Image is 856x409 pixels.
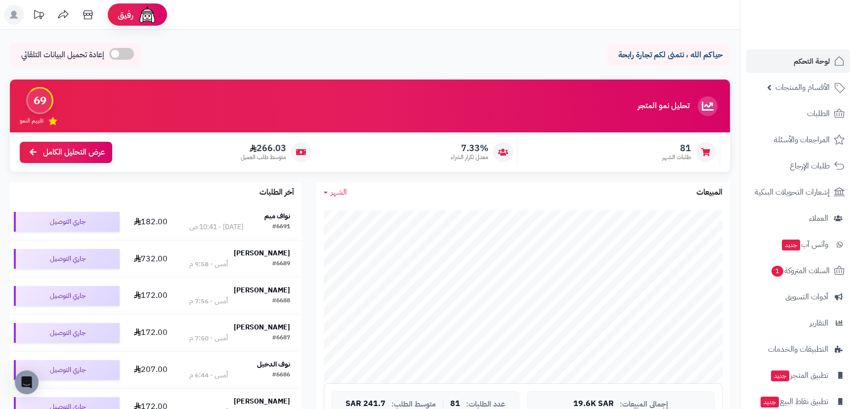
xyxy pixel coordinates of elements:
[14,249,120,269] div: جاري التوصيل
[755,185,830,199] span: إشعارات التحويلات البنكية
[189,333,228,343] div: أمس - 7:50 م
[746,259,850,283] a: السلات المتروكة1
[124,352,178,388] td: 207.00
[451,153,488,162] span: معدل تكرار الشراء
[124,241,178,277] td: 732.00
[774,133,830,147] span: المراجعات والأسئلة
[809,211,828,225] span: العملاء
[620,400,668,409] span: إجمالي المبيعات:
[257,359,290,369] strong: نوف الدخيل
[614,49,723,61] p: حياكم الله ، نتمنى لكم تجارة رابحة
[790,159,830,173] span: طلبات الإرجاع
[746,311,850,335] a: التقارير
[20,142,112,163] a: عرض التحليل الكامل
[391,400,436,409] span: متوسط الطلب:
[189,370,228,380] div: أمس - 6:44 م
[259,188,294,197] h3: آخر الطلبات
[771,370,789,381] span: جديد
[746,102,850,125] a: الطلبات
[272,370,290,380] div: #6686
[21,49,104,61] span: إعادة تحميل البيانات التلقائي
[662,153,691,162] span: طلبات الشهر
[746,206,850,230] a: العملاء
[272,333,290,343] div: #6687
[124,315,178,351] td: 172.00
[14,323,120,343] div: جاري التوصيل
[782,240,800,250] span: جديد
[760,395,828,409] span: تطبيق نقاط البيع
[696,188,723,197] h3: المبيعات
[234,396,290,407] strong: [PERSON_NAME]
[451,143,488,154] span: 7.33%
[234,248,290,258] strong: [PERSON_NAME]
[43,147,105,158] span: عرض التحليل الكامل
[781,238,828,251] span: وآتس آب
[746,233,850,256] a: وآتس آبجديد
[746,285,850,309] a: أدوات التسويق
[331,186,347,198] span: الشهر
[442,400,444,408] span: |
[785,290,828,304] span: أدوات التسويق
[810,316,828,330] span: التقارير
[189,222,243,232] div: [DATE] - 10:41 ص
[14,360,120,380] div: جاري التوصيل
[771,266,783,277] span: 1
[761,397,779,408] span: جديد
[807,107,830,121] span: الطلبات
[234,285,290,295] strong: [PERSON_NAME]
[775,81,830,94] span: الأقسام والمنتجات
[746,128,850,152] a: المراجعات والأسئلة
[770,264,830,278] span: السلات المتروكة
[124,204,178,240] td: 182.00
[794,54,830,68] span: لوحة التحكم
[450,400,460,409] span: 81
[272,296,290,306] div: #6688
[15,370,39,394] div: Open Intercom Messenger
[264,211,290,221] strong: نواف ميم
[241,143,286,154] span: 266.03
[324,187,347,198] a: الشهر
[573,400,614,409] span: 19.6K SAR
[770,368,828,382] span: تطبيق المتجر
[20,117,43,125] span: تقييم النمو
[234,322,290,332] strong: [PERSON_NAME]
[14,212,120,232] div: جاري التوصيل
[466,400,505,409] span: عدد الطلبات:
[118,9,133,21] span: رفيق
[124,278,178,314] td: 172.00
[746,337,850,361] a: التطبيقات والخدمات
[189,259,228,269] div: أمس - 9:58 م
[746,364,850,387] a: تطبيق المتجرجديد
[746,49,850,73] a: لوحة التحكم
[768,342,828,356] span: التطبيقات والخدمات
[662,143,691,154] span: 81
[746,180,850,204] a: إشعارات التحويلات البنكية
[189,296,228,306] div: أمس - 7:56 م
[272,222,290,232] div: #6691
[241,153,286,162] span: متوسط طلب العميل
[638,102,689,111] h3: تحليل نمو المتجر
[746,154,850,178] a: طلبات الإرجاع
[137,5,157,25] img: ai-face.png
[345,400,385,409] span: 241.7 SAR
[14,286,120,306] div: جاري التوصيل
[26,5,51,27] a: تحديثات المنصة
[272,259,290,269] div: #6689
